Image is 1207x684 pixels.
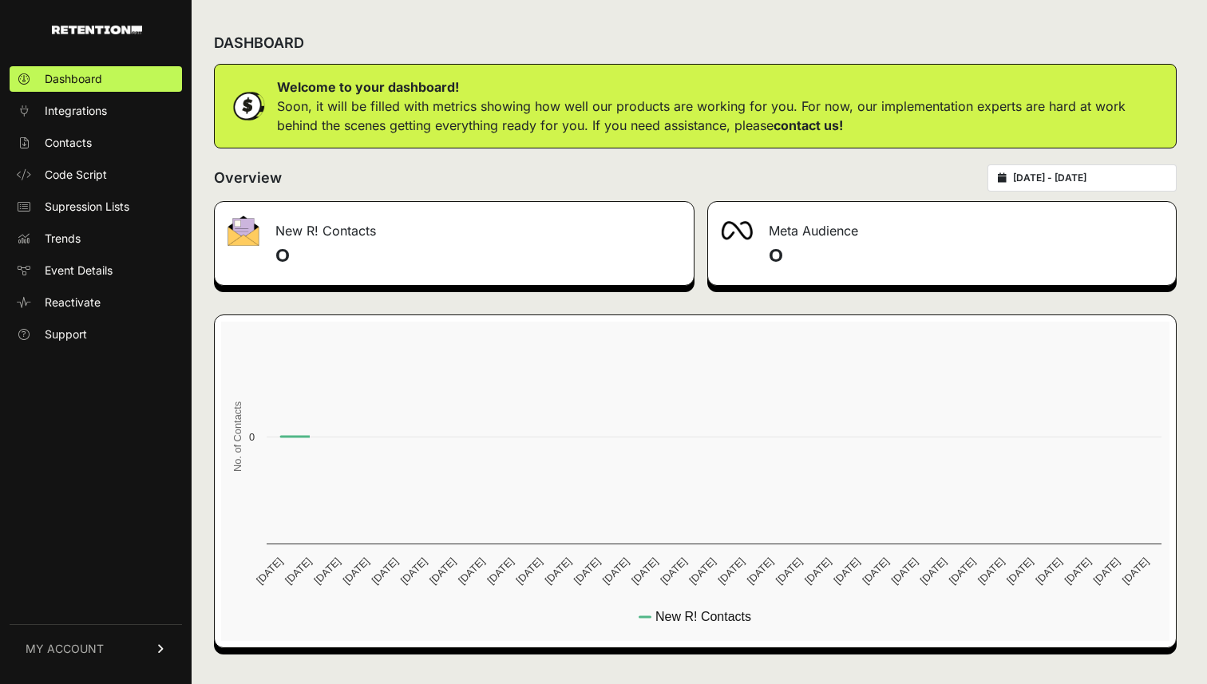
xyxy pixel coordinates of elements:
text: New R! Contacts [655,610,751,623]
strong: Welcome to your dashboard! [277,79,459,95]
p: Soon, it will be filled with metrics showing how well our products are working for you. For now, ... [277,97,1163,135]
text: [DATE] [427,556,458,587]
a: Integrations [10,98,182,124]
text: [DATE] [1062,556,1093,587]
a: Dashboard [10,66,182,92]
text: [DATE] [947,556,978,587]
a: Event Details [10,258,182,283]
text: [DATE] [485,556,516,587]
a: MY ACCOUNT [10,624,182,673]
h4: 0 [769,243,1163,269]
img: dollar-coin-05c43ed7efb7bc0c12610022525b4bbbb207c7efeef5aecc26f025e68dcafac9.png [228,86,267,126]
text: 0 [249,431,255,443]
text: [DATE] [456,556,487,587]
img: fa-envelope-19ae18322b30453b285274b1b8af3d052b27d846a4fbe8435d1a52b978f639a2.png [228,215,259,246]
a: contact us! [774,117,843,133]
text: [DATE] [283,556,314,587]
a: Supression Lists [10,194,182,219]
text: [DATE] [311,556,342,587]
span: Support [45,326,87,342]
text: [DATE] [831,556,862,587]
text: [DATE] [600,556,631,587]
text: [DATE] [687,556,718,587]
text: [DATE] [1091,556,1122,587]
text: No. of Contacts [232,401,243,472]
text: [DATE] [370,556,401,587]
span: Contacts [45,135,92,151]
h4: 0 [275,243,681,269]
text: [DATE] [745,556,776,587]
a: Trends [10,226,182,251]
text: [DATE] [398,556,429,587]
text: [DATE] [774,556,805,587]
text: [DATE] [918,556,949,587]
text: [DATE] [1120,556,1151,587]
text: [DATE] [716,556,747,587]
text: [DATE] [658,556,689,587]
img: Retention.com [52,26,142,34]
span: Code Script [45,167,107,183]
span: Integrations [45,103,107,119]
text: [DATE] [802,556,833,587]
text: [DATE] [888,556,920,587]
a: Reactivate [10,290,182,315]
text: [DATE] [340,556,371,587]
div: Meta Audience [708,202,1176,250]
text: [DATE] [860,556,891,587]
h2: DASHBOARD [214,32,304,54]
span: Dashboard [45,71,102,87]
text: [DATE] [975,556,1007,587]
text: [DATE] [543,556,574,587]
span: Event Details [45,263,113,279]
text: [DATE] [1033,556,1064,587]
text: [DATE] [572,556,603,587]
a: Contacts [10,130,182,156]
span: MY ACCOUNT [26,641,104,657]
h2: Overview [214,167,282,189]
text: [DATE] [629,556,660,587]
span: Supression Lists [45,199,129,215]
text: [DATE] [513,556,544,587]
text: [DATE] [1004,556,1035,587]
div: New R! Contacts [215,202,694,250]
text: [DATE] [254,556,285,587]
a: Code Script [10,162,182,188]
a: Support [10,322,182,347]
span: Trends [45,231,81,247]
img: fa-meta-2f981b61bb99beabf952f7030308934f19ce035c18b003e963880cc3fabeebb7.png [721,221,753,240]
span: Reactivate [45,295,101,310]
